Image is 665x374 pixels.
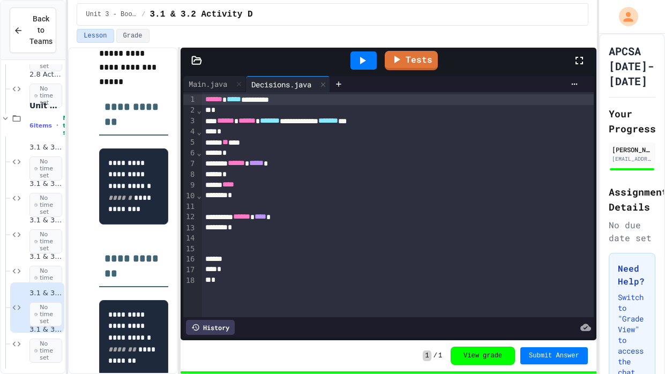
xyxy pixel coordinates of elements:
[438,351,442,360] span: 1
[183,191,197,201] div: 10
[183,105,197,116] div: 2
[246,79,317,90] div: Decisions.java
[618,262,646,288] h3: Need Help?
[183,126,197,137] div: 4
[609,184,655,214] h2: Assignment Details
[608,4,641,29] div: My Account
[29,325,62,334] span: 3.1 & 3.2 Activity E
[29,101,62,110] span: Unit 3 - Boolean Expressions
[183,244,197,255] div: 15
[29,179,62,189] span: 3.1 & 3.2 Activity A
[183,169,197,180] div: 8
[29,216,62,225] span: 3.1 & 3.2 Activity B
[183,254,197,265] div: 16
[423,350,431,361] span: 1
[29,289,62,298] span: 3.1 & 3.2 Activity D
[29,339,62,363] span: No time set
[29,84,62,108] span: No time set
[29,302,62,327] span: No time set
[29,266,62,290] span: No time set
[183,180,197,191] div: 9
[612,155,652,163] div: [EMAIL_ADDRESS][DOMAIN_NAME]
[63,115,78,136] span: No time set
[77,29,114,43] button: Lesson
[183,148,197,159] div: 6
[29,70,62,79] span: 2.8 Activity D
[141,10,145,19] span: /
[197,106,202,115] span: Fold line
[183,137,197,148] div: 5
[150,8,253,21] span: 3.1 & 3.2 Activity D
[451,347,515,365] button: View grade
[183,223,197,234] div: 13
[183,78,233,89] div: Main.java
[183,233,197,244] div: 14
[529,351,579,360] span: Submit Answer
[56,121,58,130] span: •
[183,76,246,92] div: Main.java
[197,128,202,136] span: Fold line
[29,143,62,152] span: 3.1 & 3.2 Lesson
[183,159,197,169] div: 7
[197,148,202,157] span: Fold line
[183,265,197,275] div: 17
[612,145,652,154] div: [PERSON_NAME]
[29,122,52,129] span: 6 items
[246,76,330,92] div: Decisions.java
[183,212,197,222] div: 12
[116,29,150,43] button: Grade
[183,275,197,286] div: 18
[186,320,235,335] div: History
[183,94,197,105] div: 1
[29,252,62,261] span: 3.1 & 3.2 Activity C
[183,201,197,212] div: 11
[29,229,62,254] span: No time set
[29,156,62,181] span: No time set
[609,106,655,136] h2: Your Progress
[10,8,56,53] button: Back to Teams
[86,10,137,19] span: Unit 3 - Boolean Expressions
[520,347,588,364] button: Submit Answer
[385,51,438,70] a: Tests
[609,43,655,88] h1: APCSA [DATE]-[DATE]
[29,193,62,218] span: No time set
[609,219,655,244] div: No due date set
[434,351,437,360] span: /
[197,191,202,200] span: Fold line
[183,116,197,126] div: 3
[29,13,53,47] span: Back to Teams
